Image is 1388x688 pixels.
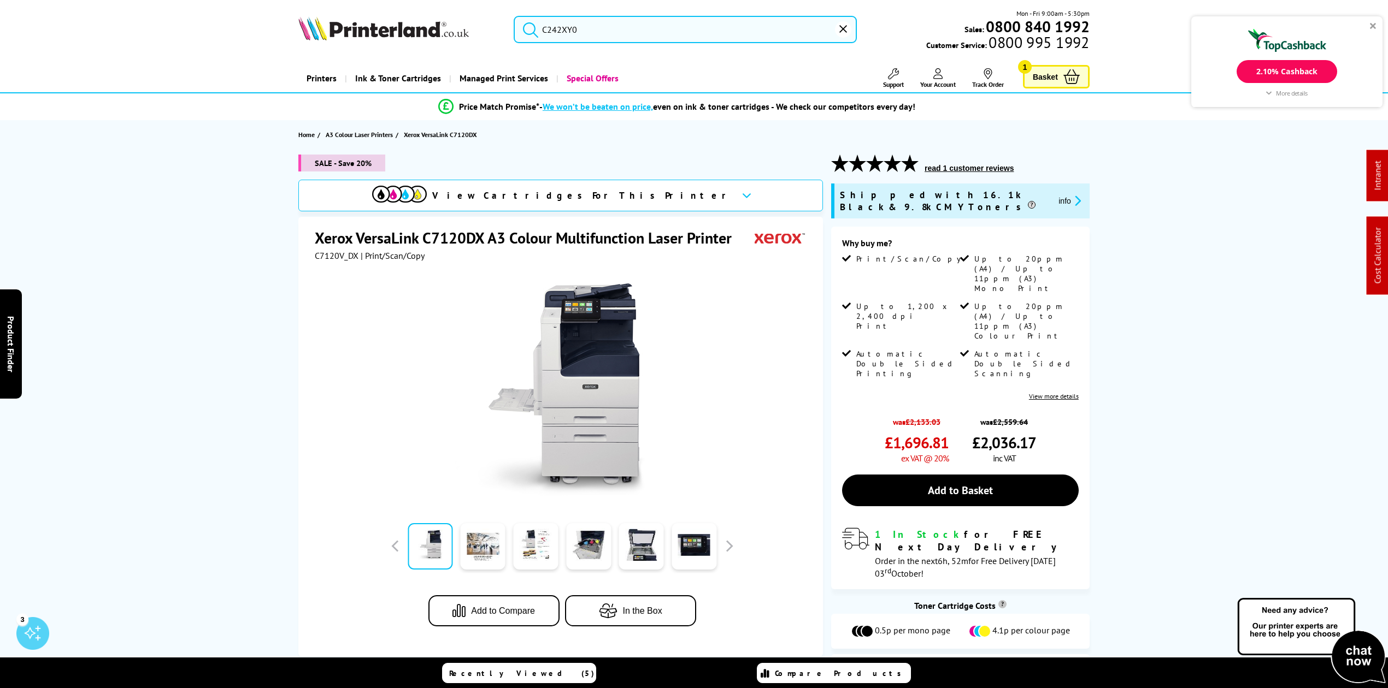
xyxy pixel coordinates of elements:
[987,37,1089,48] span: 0800 995 1992
[355,64,441,92] span: Ink & Toner Cartridges
[565,595,696,626] button: In the Box
[1029,392,1079,400] a: View more details
[875,528,964,541] span: 1 In Stock
[1018,60,1032,74] span: 1
[262,97,1091,116] li: modal_Promise
[298,155,385,171] span: SALE - Save 20%
[345,64,449,92] a: Ink & Toner Cartridges
[974,301,1076,341] span: Up to 20ppm (A4) / Up to 11ppm (A3) Colour Print
[404,129,477,140] span: Xerox VersaLink C7120DX
[974,349,1076,378] span: Automatic Double Sided Scanning
[901,453,949,464] span: ex VAT @ 20%
[326,129,393,140] span: A3 Colour Laser Printers
[556,64,627,92] a: Special Offers
[428,595,560,626] button: Add to Compare
[856,254,969,264] span: Print/Scan/Copy
[298,129,315,140] span: Home
[842,238,1079,254] div: Why buy me?
[1372,228,1383,284] a: Cost Calculator
[361,250,425,261] span: | Print/Scan/Copy
[964,24,984,34] span: Sales:
[998,600,1007,608] sup: Cost per page
[326,129,396,140] a: A3 Colour Laser Printers
[623,606,662,616] span: In the Box
[885,411,949,427] span: was
[459,101,539,112] span: Price Match Promise*
[315,250,358,261] span: C7120V_DX
[539,101,915,112] div: - even on ink & toner cartridges - We check our competitors every day!
[885,432,949,453] span: £1,696.81
[885,566,891,576] sup: rd
[920,68,956,88] a: Your Account
[883,80,904,88] span: Support
[432,189,733,201] span: View Cartridges For This Printer
[920,80,956,88] span: Your Account
[984,21,1090,32] a: 0800 840 1992
[755,228,805,248] img: Xerox
[471,606,535,616] span: Add to Compare
[875,528,1079,553] div: for FREE Next Day Delivery
[972,432,1036,453] span: £2,036.17
[926,37,1089,50] span: Customer Service:
[856,301,958,331] span: Up to 1,200 x 2,400 dpi Print
[298,129,317,140] a: Home
[875,555,1056,579] span: Order in the next for Free Delivery [DATE] 03 October!
[775,668,907,678] span: Compare Products
[831,600,1090,611] div: Toner Cartridge Costs
[372,186,427,203] img: View Cartridges
[921,163,1017,173] button: read 1 customer reviews
[449,668,595,678] span: Recently Viewed (5)
[972,411,1036,427] span: was
[315,228,743,248] h1: Xerox VersaLink C7120DX A3 Colour Multifunction Laser Printer
[298,64,345,92] a: Printers
[1235,596,1388,686] img: Open Live Chat window
[1055,194,1084,207] button: promo-description
[986,16,1090,37] b: 0800 840 1992
[514,16,857,43] input: Search product or brand
[840,189,1050,213] span: Shipped with 16.1k Black & 9.8k CMY Toners
[875,625,950,638] span: 0.5p per mono page
[856,349,958,378] span: Automatic Double Sided Printing
[842,528,1079,578] div: modal_delivery
[16,613,28,625] div: 3
[974,254,1076,293] span: Up to 20ppm (A4) / Up to 11ppm (A3) Mono Print
[449,64,556,92] a: Managed Print Services
[1023,65,1090,88] a: Basket 1
[298,16,469,40] img: Printerland Logo
[1016,8,1090,19] span: Mon - Fri 9:00am - 5:30pm
[972,68,1004,88] a: Track Order
[1372,161,1383,191] a: Intranet
[543,101,653,112] span: We won’t be beaten on price,
[905,417,940,427] strike: £2,133.03
[5,316,16,372] span: Product Finder
[1033,69,1058,84] span: Basket
[993,417,1028,427] strike: £2,559.64
[442,663,596,683] a: Recently Viewed (5)
[404,129,480,140] a: Xerox VersaLink C7120DX
[455,283,669,497] img: Xerox VersaLink C7120DX
[992,625,1070,638] span: 4.1p per colour page
[298,16,500,43] a: Printerland Logo
[757,663,911,683] a: Compare Products
[938,555,968,566] span: 6h, 52m
[842,475,1079,506] a: Add to Basket
[993,453,1016,464] span: inc VAT
[883,68,904,88] a: Support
